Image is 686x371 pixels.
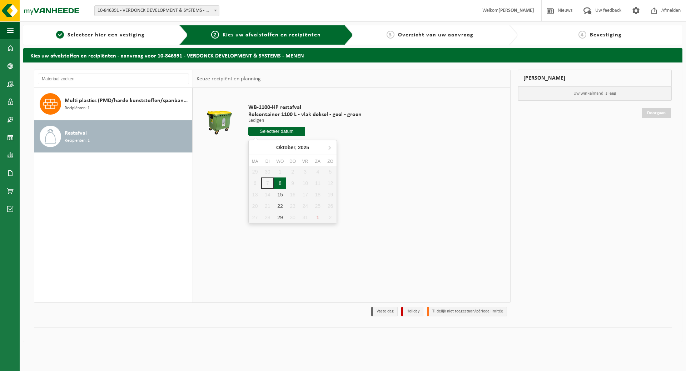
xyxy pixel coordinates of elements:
[518,70,672,87] div: [PERSON_NAME]
[38,74,189,84] input: Materiaal zoeken
[324,158,337,165] div: zo
[299,158,312,165] div: vr
[223,32,321,38] span: Kies uw afvalstoffen en recipiënten
[286,158,299,165] div: do
[274,158,286,165] div: wo
[249,158,261,165] div: ma
[94,5,219,16] span: 10-846391 - VERDONCK DEVELOPMENT & SYSTEMS - MENEN
[273,142,312,153] div: Oktober,
[274,200,286,212] div: 22
[274,177,286,189] div: 8
[274,212,286,223] div: 29
[65,96,190,105] span: Multi plastics (PMD/harde kunststoffen/spanbanden/EPS/folie naturel/folie gemengd)
[578,31,586,39] span: 4
[371,307,398,316] li: Vaste dag
[298,145,309,150] i: 2025
[274,189,286,200] div: 15
[312,158,324,165] div: za
[27,31,174,39] a: 1Selecteer hier een vestiging
[34,120,193,152] button: Restafval Recipiënten: 1
[34,88,193,120] button: Multi plastics (PMD/harde kunststoffen/spanbanden/EPS/folie naturel/folie gemengd) Recipiënten: 1
[211,31,219,39] span: 2
[248,118,362,123] p: Ledigen
[23,48,682,62] h2: Kies uw afvalstoffen en recipiënten - aanvraag voor 10-846391 - VERDONCK DEVELOPMENT & SYSTEMS - ...
[248,127,305,136] input: Selecteer datum
[68,32,145,38] span: Selecteer hier een vestiging
[65,105,90,112] span: Recipiënten: 1
[642,108,671,118] a: Doorgaan
[590,32,622,38] span: Bevestiging
[518,87,671,100] p: Uw winkelmand is leeg
[261,158,274,165] div: di
[387,31,394,39] span: 3
[56,31,64,39] span: 1
[401,307,423,316] li: Holiday
[95,6,219,16] span: 10-846391 - VERDONCK DEVELOPMENT & SYSTEMS - MENEN
[65,137,90,144] span: Recipiënten: 1
[248,111,362,118] span: Rolcontainer 1100 L - vlak deksel - geel - groen
[398,32,473,38] span: Overzicht van uw aanvraag
[193,70,264,88] div: Keuze recipiënt en planning
[427,307,507,316] li: Tijdelijk niet toegestaan/période limitée
[498,8,534,13] strong: [PERSON_NAME]
[248,104,362,111] span: WB-1100-HP restafval
[65,129,87,137] span: Restafval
